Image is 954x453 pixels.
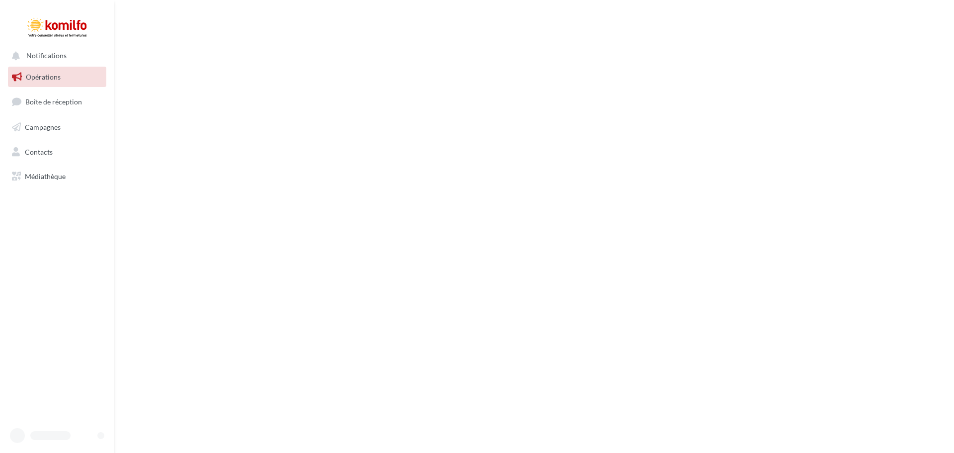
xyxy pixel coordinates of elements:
[6,166,108,187] a: Médiathèque
[26,52,67,60] span: Notifications
[26,73,61,81] span: Opérations
[25,97,82,106] span: Boîte de réception
[6,117,108,138] a: Campagnes
[6,67,108,88] a: Opérations
[6,142,108,163] a: Contacts
[6,91,108,112] a: Boîte de réception
[25,172,66,181] span: Médiathèque
[25,147,53,156] span: Contacts
[25,123,61,131] span: Campagnes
